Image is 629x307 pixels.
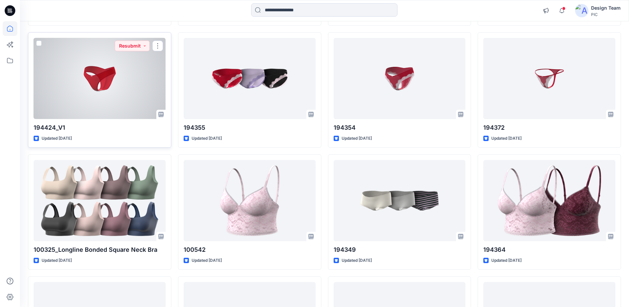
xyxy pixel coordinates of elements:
a: 194355 [184,38,316,119]
p: 100325_Longline Bonded Square Neck Bra [34,245,166,254]
p: Updated [DATE] [42,135,72,142]
p: 194349 [334,245,466,254]
div: PIC [591,12,621,17]
a: 100542 [184,160,316,241]
a: 194364 [483,160,615,241]
img: avatar [575,4,588,17]
p: Updated [DATE] [342,135,372,142]
p: 194372 [483,123,615,132]
p: 194355 [184,123,316,132]
p: 194424_V1 [34,123,166,132]
p: Updated [DATE] [491,135,522,142]
a: 194354 [334,38,466,119]
p: Updated [DATE] [42,257,72,264]
p: Updated [DATE] [491,257,522,264]
a: 194424_V1 [34,38,166,119]
p: 194364 [483,245,615,254]
a: 194372 [483,38,615,119]
a: 100325_Longline Bonded Square Neck Bra [34,160,166,241]
p: Updated [DATE] [192,135,222,142]
div: Design Team [591,4,621,12]
p: Updated [DATE] [192,257,222,264]
p: 194354 [334,123,466,132]
p: Updated [DATE] [342,257,372,264]
a: 194349 [334,160,466,241]
p: 100542 [184,245,316,254]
